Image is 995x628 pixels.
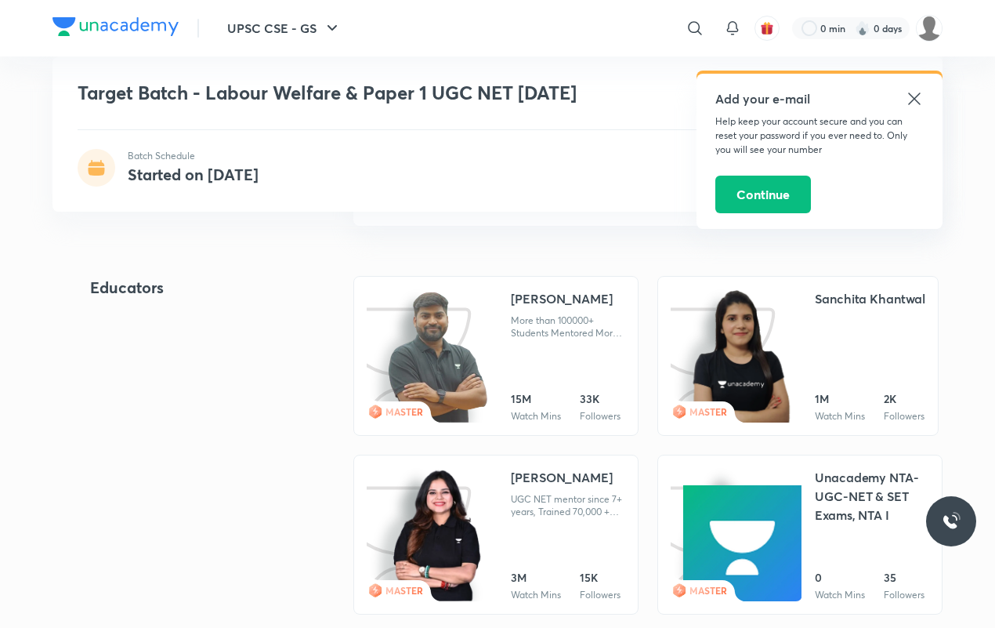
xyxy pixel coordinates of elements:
[367,468,483,601] img: icon
[385,405,423,418] span: MASTER
[815,468,929,525] div: Unacademy NTA-UGC-NET & SET Exams, NTA I
[815,289,925,308] div: Sanchita Khantwal
[580,410,621,423] div: Followers
[884,589,924,601] div: Followers
[671,289,787,423] img: icon
[671,468,787,601] img: icon
[78,82,691,104] h1: Target Batch - Labour Welfare & Paper 1 UGC NET [DATE]
[815,391,865,407] div: 1M
[715,114,924,157] p: Help keep your account secure and you can reset your password if you ever need to. Only you will ...
[715,89,924,108] h5: Add your e-mail
[657,276,939,436] a: iconeducatorMASTERSanchita Khantwal1MWatch Mins2KFollowers
[815,589,865,601] div: Watch Mins
[128,149,259,163] p: Batch Schedule
[884,410,924,423] div: Followers
[90,276,303,299] h4: Educators
[353,455,639,615] a: iconeducatorMASTER[PERSON_NAME]UGC NET mentor since 7+ years, Trained 70,000 + students! Qualifie...
[511,493,625,518] div: UGC NET mentor since 7+ years, Trained 70,000 + students! Qualified GATE and NET JRF twice. BTech...
[815,570,865,586] div: 0
[715,176,811,213] button: Continue
[353,276,639,436] a: iconeducatorMASTER[PERSON_NAME]More than 100000+ Students Mentored More than 12000+ selection 6+ ...
[511,468,613,487] div: [PERSON_NAME]
[367,289,483,423] img: icon
[511,570,561,586] div: 3M
[916,15,943,42] img: renuka
[511,314,625,339] div: More than 100000+ Students Mentored More than 12000+ selection 6+ Years of Experience
[855,20,870,36] img: streak
[754,16,780,41] button: avatar
[52,17,179,36] img: Company Logo
[815,410,865,423] div: Watch Mins
[689,584,727,597] span: MASTER
[942,512,961,531] img: ttu
[391,468,483,604] img: educator
[511,589,561,601] div: Watch Mins
[385,289,490,425] img: educator
[692,289,791,425] img: educator
[511,391,561,407] div: 15M
[385,584,423,597] span: MASTER
[884,570,924,586] div: 35
[218,13,351,44] button: UPSC CSE - GS
[689,405,727,418] span: MASTER
[760,21,774,35] img: avatar
[580,570,621,586] div: 15K
[683,485,801,604] img: educator
[580,391,621,407] div: 33K
[511,289,613,308] div: [PERSON_NAME]
[657,455,943,615] a: iconeducatorMASTERUnacademy NTA-UGC-NET & SET Exams, NTA I0Watch Mins35Followers
[52,17,179,40] a: Company Logo
[580,589,621,601] div: Followers
[511,410,561,423] div: Watch Mins
[128,164,259,185] h4: Started on [DATE]
[884,391,924,407] div: 2K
